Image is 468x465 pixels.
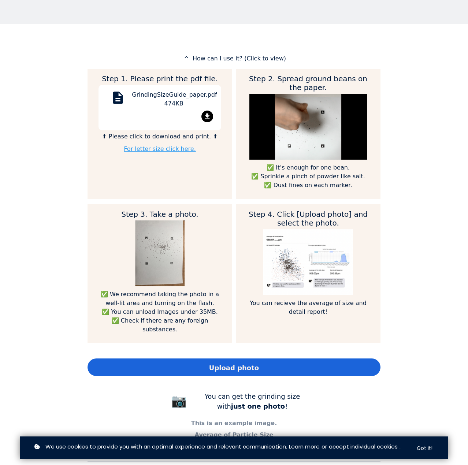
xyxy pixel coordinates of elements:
[88,419,380,428] p: This is an example image.
[45,442,287,451] span: We use cookies to provide you with an optimal experience and relevant communication.
[231,402,285,410] b: just one photo
[247,210,369,227] h2: Step 4. Click [Upload photo] and select the photo.
[99,210,221,219] h2: Step 3. Take a photo.
[329,442,398,451] a: accept individual cookies
[171,394,187,408] span: 📷
[182,54,191,60] mat-icon: expand_less
[249,94,367,160] img: guide
[88,54,380,63] p: How can I use it? (Click to view)
[99,74,221,83] h2: Step 1. Please print the pdf file.
[197,391,307,411] div: You can get the grinding size with !
[209,363,259,373] span: Upload photo
[247,299,369,316] p: You can recieve the average of size and detail report!
[109,90,127,108] mat-icon: description
[247,74,369,92] h2: Step 2. Spread ground beans on the paper.
[132,90,216,111] div: GrindingSizeGuide_paper.pdf 474KB
[201,111,213,122] mat-icon: file_download
[135,220,185,286] img: guide
[247,163,369,190] p: ✅ It’s enough for one bean. ✅ Sprinkle a pinch of powder like salt. ✅ Dust fines on each marker.
[88,431,380,439] p: Average of Particle Size
[124,145,196,152] a: For letter size click here.
[410,441,439,455] button: Got it!
[99,290,221,334] p: ✅ We recommend taking the photo in a well-lit area and turning on the flash. ✅ You can unload Ima...
[263,229,353,295] img: guide
[289,442,320,451] a: Learn more
[99,132,221,141] p: ⬆ Please click to download and print. ⬆
[33,442,406,451] p: or .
